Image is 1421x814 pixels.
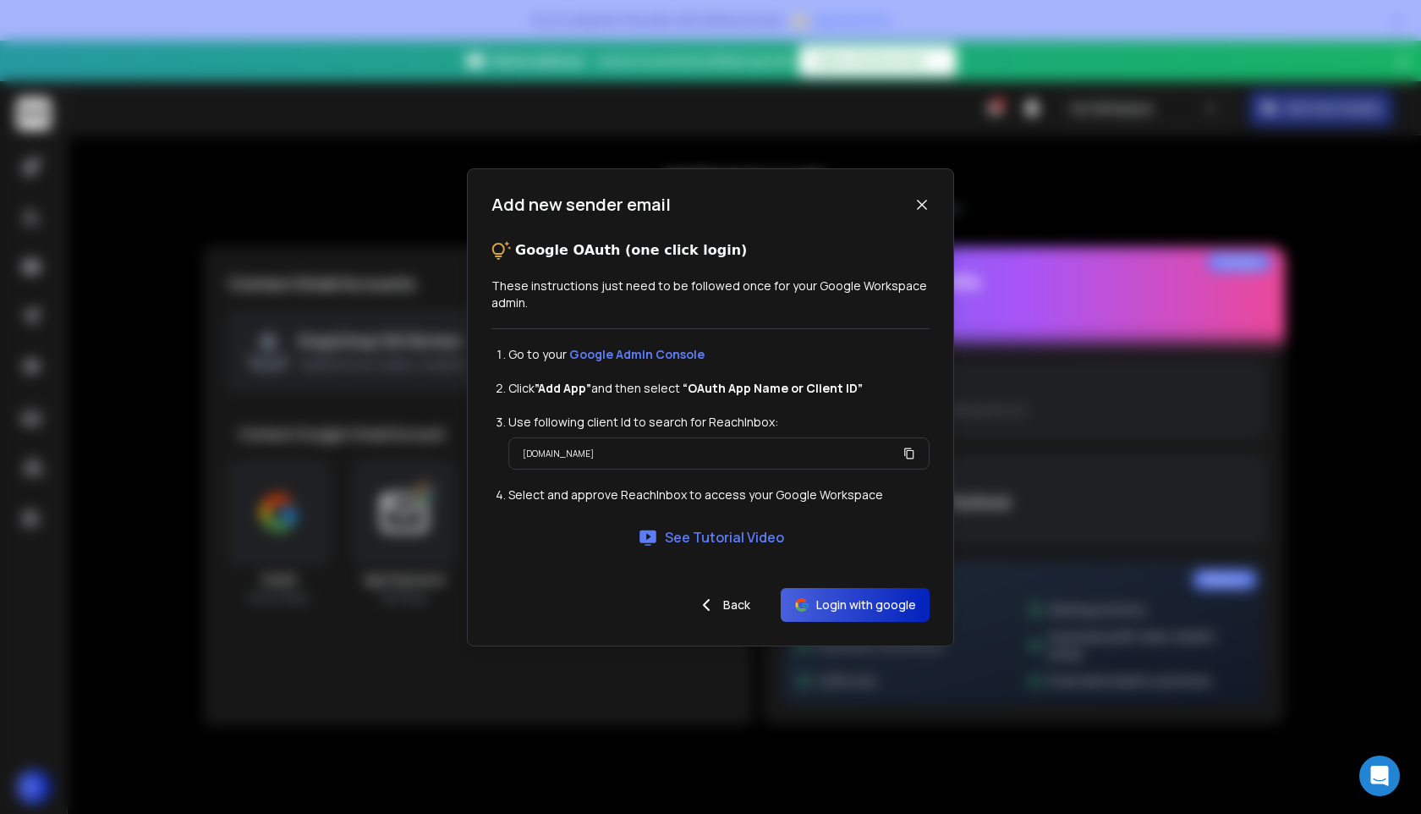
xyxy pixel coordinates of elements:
[491,278,930,311] p: These instructions just need to be followed once for your Google Workspace admin.
[508,414,930,431] li: Use following client Id to search for ReachInbox:
[683,588,764,622] button: Back
[515,240,747,261] p: Google OAuth (one click login)
[508,380,930,397] li: Click and then select
[508,346,930,363] li: Go to your
[781,588,930,622] button: Login with google
[523,445,594,462] p: [DOMAIN_NAME]
[491,240,512,261] img: tips
[491,193,671,217] h1: Add new sender email
[508,487,930,503] li: Select and approve ReachInbox to access your Google Workspace
[535,380,591,396] strong: ”Add App”
[638,527,784,547] a: See Tutorial Video
[1359,756,1400,796] div: Open Intercom Messenger
[683,380,863,396] strong: “OAuth App Name or Client ID”
[569,346,705,362] a: Google Admin Console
